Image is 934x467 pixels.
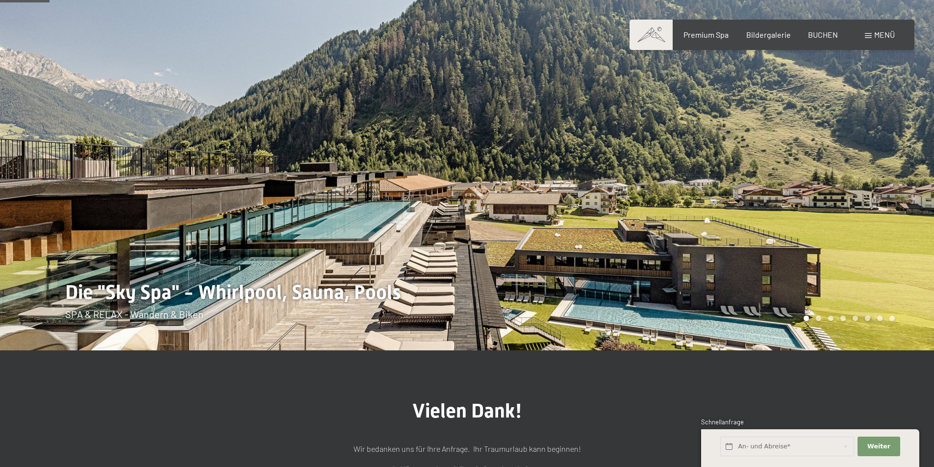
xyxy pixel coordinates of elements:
div: Carousel Page 7 [877,316,883,321]
div: Carousel Pagination [800,316,895,321]
a: Bildergalerie [746,30,791,39]
div: Carousel Page 1 (Current Slide) [804,316,809,321]
div: Carousel Page 6 [865,316,870,321]
div: Carousel Page 3 [828,316,833,321]
span: Menü [874,30,895,39]
span: Vielen Dank! [412,399,522,422]
div: Carousel Page 8 [889,316,895,321]
span: Schnellanfrage [701,418,744,426]
button: Weiter [858,437,900,457]
p: Wir bedanken uns für Ihre Anfrage. Ihr Traumurlaub kann beginnen! [222,442,712,455]
div: Carousel Page 2 [816,316,821,321]
div: Carousel Page 5 [853,316,858,321]
div: Carousel Page 4 [840,316,846,321]
a: Premium Spa [683,30,729,39]
a: BUCHEN [808,30,838,39]
span: Weiter [867,442,890,451]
